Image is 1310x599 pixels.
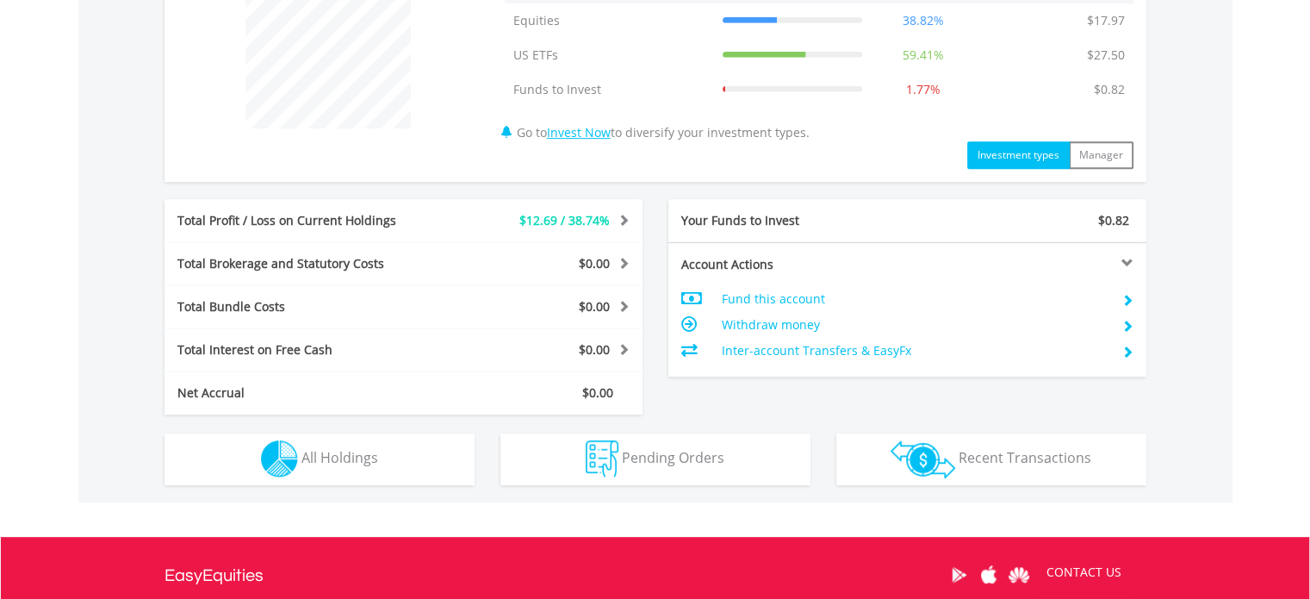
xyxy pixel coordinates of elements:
[1069,141,1133,169] button: Manager
[261,440,298,477] img: holdings-wht.png
[505,38,714,72] td: US ETFs
[959,448,1091,467] span: Recent Transactions
[579,298,610,315] span: $0.00
[668,212,908,229] div: Your Funds to Invest
[836,434,1146,485] button: Recent Transactions
[301,448,378,467] span: All Holdings
[1078,3,1133,38] td: $17.97
[582,384,613,401] span: $0.00
[586,440,618,477] img: pending_instructions-wht.png
[547,124,611,140] a: Invest Now
[622,448,724,467] span: Pending Orders
[967,141,1070,169] button: Investment types
[165,341,444,359] div: Total Interest on Free Cash
[668,256,908,273] div: Account Actions
[891,440,955,478] img: transactions-zar-wht.png
[871,3,976,38] td: 38.82%
[165,384,444,402] div: Net Accrual
[500,434,810,485] button: Pending Orders
[1085,72,1133,107] td: $0.82
[721,286,1108,312] td: Fund this account
[505,3,714,38] td: Equities
[505,72,714,107] td: Funds to Invest
[721,338,1108,364] td: Inter-account Transfers & EasyFx
[1034,548,1133,596] a: CONTACT US
[165,298,444,315] div: Total Bundle Costs
[165,212,444,229] div: Total Profit / Loss on Current Holdings
[871,38,976,72] td: 59.41%
[1078,38,1133,72] td: $27.50
[579,255,610,271] span: $0.00
[579,341,610,358] span: $0.00
[871,72,976,107] td: 1.77%
[1098,212,1129,228] span: $0.82
[721,312,1108,338] td: Withdraw money
[519,212,610,228] span: $12.69 / 38.74%
[165,255,444,272] div: Total Brokerage and Statutory Costs
[165,434,475,485] button: All Holdings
